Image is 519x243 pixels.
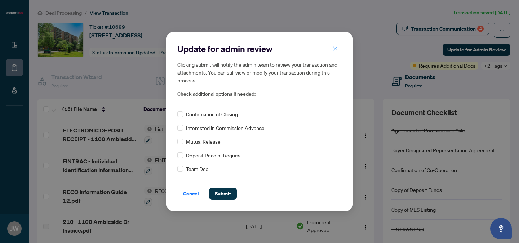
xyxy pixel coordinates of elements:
h2: Update for admin review [177,43,342,55]
span: Confirmation of Closing [186,110,238,118]
span: Mutual Release [186,138,221,145]
span: Check additional options if needed: [177,90,342,98]
span: close [333,46,338,51]
span: Interested in Commission Advance [186,124,265,132]
button: Submit [209,188,237,200]
span: Cancel [183,188,199,199]
button: Open asap [490,218,512,239]
button: Cancel [177,188,205,200]
h5: Clicking submit will notify the admin team to review your transaction and attachments. You can st... [177,60,342,84]
span: Submit [215,188,231,199]
span: Deposit Receipt Request [186,151,242,159]
span: Team Deal [186,165,209,173]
